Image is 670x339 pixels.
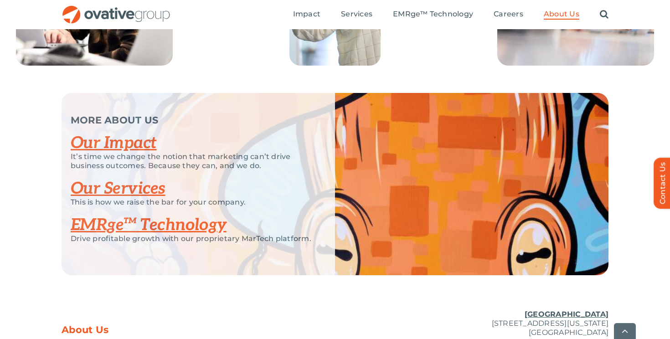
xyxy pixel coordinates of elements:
p: This is how we raise the bar for your company. [71,198,312,207]
a: Impact [293,10,320,20]
a: Our Impact [71,133,157,153]
a: OG_Full_horizontal_RGB [62,5,171,13]
p: MORE ABOUT US [71,116,312,125]
a: About Us [62,325,244,334]
p: [STREET_ADDRESS][US_STATE] [GEOGRAPHIC_DATA] [426,310,608,337]
a: About Us [544,10,579,20]
p: Drive profitable growth with our proprietary MarTech platform. [71,234,312,243]
span: Careers [494,10,523,19]
a: Services [341,10,372,20]
span: EMRge™ Technology [393,10,473,19]
a: Our Services [71,179,165,199]
p: It’s time we change the notion that marketing can’t drive business outcomes. Because they can, an... [71,152,312,170]
span: Impact [293,10,320,19]
span: Services [341,10,372,19]
a: EMRge™ Technology [71,215,227,235]
a: Careers [494,10,523,20]
span: About Us [544,10,579,19]
a: Search [600,10,608,20]
span: About Us [62,325,109,334]
a: EMRge™ Technology [393,10,473,20]
u: [GEOGRAPHIC_DATA] [525,310,608,318]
